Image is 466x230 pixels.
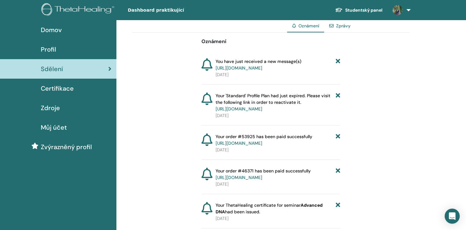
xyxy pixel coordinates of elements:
[330,4,388,16] a: Studentský panel
[41,25,62,35] span: Domov
[335,7,343,13] img: graduation-cap-white.svg
[298,23,319,29] span: Oznámení
[216,112,340,119] p: [DATE]
[41,123,67,132] span: Můj účet
[216,147,340,153] p: [DATE]
[216,175,262,180] a: [URL][DOMAIN_NAME]
[216,202,336,215] span: Your ThetaHealing certificate for seminar had been issued.
[216,133,312,147] span: Your order #53925 has been paid successfully
[201,38,340,45] p: Oznámení
[216,93,336,112] span: Your 'Standard' Profile Plan had just expired. Please visit the following link in order to reacti...
[216,71,340,78] p: [DATE]
[216,58,301,71] span: You have just received a new message(s)
[393,5,403,15] img: default.jpg
[41,3,116,17] img: logo.png
[216,168,311,181] span: Your order #46371 has been paid successfully
[41,45,56,54] span: Profil
[41,64,63,74] span: Sdělení
[336,23,351,29] a: Zprávy
[216,106,262,112] a: [URL][DOMAIN_NAME]
[41,142,92,152] span: Zvýrazněný profil
[41,103,60,113] span: Zdroje
[216,215,340,222] p: [DATE]
[216,65,262,71] a: [URL][DOMAIN_NAME]
[216,181,340,188] p: [DATE]
[445,209,460,224] div: Open Intercom Messenger
[216,140,262,146] a: [URL][DOMAIN_NAME]
[128,7,222,14] span: Dashboard praktikující
[41,84,74,93] span: Certifikace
